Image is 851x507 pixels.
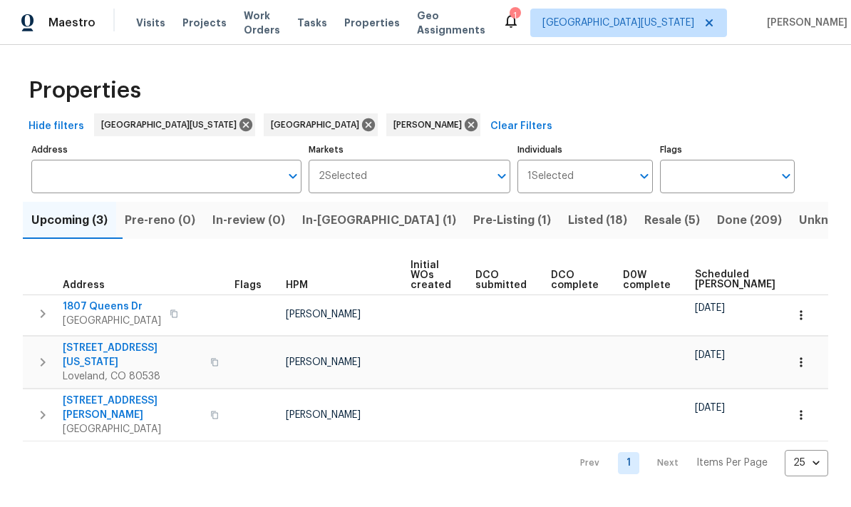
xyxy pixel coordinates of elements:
span: Upcoming (3) [31,210,108,230]
button: Open [776,166,796,186]
span: [DATE] [695,303,725,313]
label: Individuals [517,145,652,154]
span: DCO complete [551,270,599,290]
span: In-review (0) [212,210,285,230]
span: Visits [136,16,165,30]
button: Open [492,166,512,186]
div: 1 [510,9,520,23]
label: Markets [309,145,511,154]
span: D0W complete [623,270,671,290]
span: [GEOGRAPHIC_DATA][US_STATE] [542,16,694,30]
div: [PERSON_NAME] [386,113,480,136]
span: Hide filters [29,118,84,135]
span: [PERSON_NAME] [286,410,361,420]
span: [STREET_ADDRESS][US_STATE] [63,341,202,369]
button: Open [634,166,654,186]
span: [DATE] [695,350,725,360]
span: [STREET_ADDRESS][PERSON_NAME] [63,394,202,422]
span: Properties [29,83,141,98]
span: Clear Filters [490,118,552,135]
span: Address [63,280,105,290]
span: [DATE] [695,403,725,413]
button: Open [283,166,303,186]
span: Loveland, CO 80538 [63,369,202,384]
span: Projects [182,16,227,30]
span: Pre-Listing (1) [473,210,551,230]
span: Done (209) [717,210,782,230]
button: Hide filters [23,113,90,140]
span: [PERSON_NAME] [286,309,361,319]
span: In-[GEOGRAPHIC_DATA] (1) [302,210,456,230]
span: 1807 Queens Dr [63,299,161,314]
span: Work Orders [244,9,280,37]
span: Properties [344,16,400,30]
span: Initial WOs created [411,260,451,290]
span: 2 Selected [319,170,367,183]
span: Listed (18) [568,210,627,230]
span: [GEOGRAPHIC_DATA] [63,314,161,328]
span: [GEOGRAPHIC_DATA] [63,422,202,436]
span: [PERSON_NAME] [393,118,468,132]
span: Geo Assignments [417,9,485,37]
label: Address [31,145,301,154]
span: Pre-reno (0) [125,210,195,230]
span: [PERSON_NAME] [761,16,847,30]
span: [PERSON_NAME] [286,357,361,367]
span: DCO submitted [475,270,527,290]
span: [GEOGRAPHIC_DATA] [271,118,365,132]
button: Clear Filters [485,113,558,140]
span: [GEOGRAPHIC_DATA][US_STATE] [101,118,242,132]
div: [GEOGRAPHIC_DATA] [264,113,378,136]
span: Tasks [297,18,327,28]
span: Flags [234,280,262,290]
div: 25 [785,444,828,481]
div: [GEOGRAPHIC_DATA][US_STATE] [94,113,255,136]
p: Items Per Page [696,456,768,470]
nav: Pagination Navigation [567,450,828,476]
span: Resale (5) [644,210,700,230]
span: Scheduled [PERSON_NAME] [695,270,775,290]
label: Flags [660,145,795,154]
span: 1 Selected [527,170,574,183]
span: Maestro [48,16,96,30]
a: Goto page 1 [618,452,639,474]
span: HPM [286,280,308,290]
